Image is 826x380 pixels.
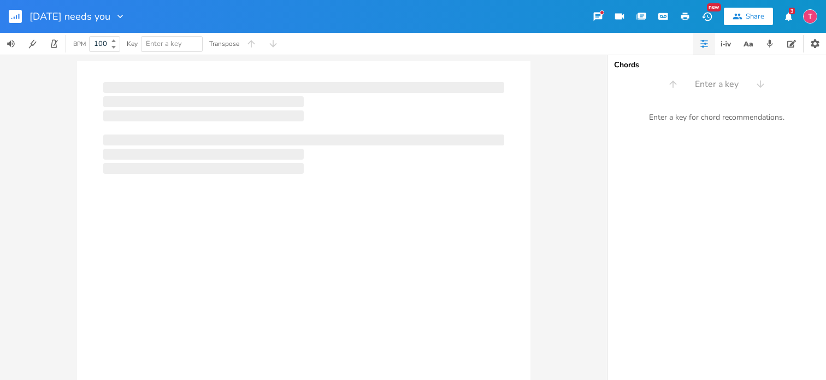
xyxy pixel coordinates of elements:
[803,9,817,24] img: tabitha8501.tn
[614,61,819,69] div: Chords
[707,3,721,11] div: New
[746,11,764,21] div: Share
[127,40,138,47] div: Key
[777,7,799,26] button: 3
[696,7,718,26] button: New
[146,39,182,49] span: Enter a key
[607,106,826,129] div: Enter a key for chord recommendations.
[29,11,110,21] span: [DATE] needs you
[209,40,239,47] div: Transpose
[724,8,773,25] button: Share
[695,78,739,91] span: Enter a key
[73,41,86,47] div: BPM
[789,8,795,14] div: 3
